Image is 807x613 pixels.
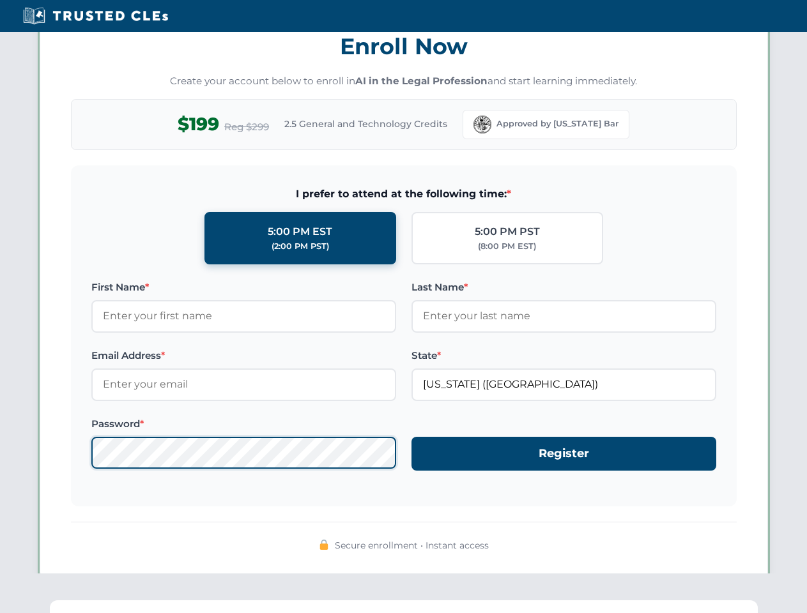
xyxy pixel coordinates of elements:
[178,110,219,139] span: $199
[91,186,716,202] span: I prefer to attend at the following time:
[91,368,396,400] input: Enter your email
[224,119,269,135] span: Reg $299
[475,223,540,240] div: 5:00 PM PST
[319,540,329,550] img: 🔒
[411,280,716,295] label: Last Name
[411,368,716,400] input: Florida (FL)
[473,116,491,133] img: Florida Bar
[478,240,536,253] div: (8:00 PM EST)
[411,437,716,471] button: Register
[91,348,396,363] label: Email Address
[496,117,619,130] span: Approved by [US_STATE] Bar
[411,300,716,332] input: Enter your last name
[355,75,488,87] strong: AI in the Legal Profession
[71,26,737,66] h3: Enroll Now
[91,280,396,295] label: First Name
[411,348,716,363] label: State
[272,240,329,253] div: (2:00 PM PST)
[335,538,489,552] span: Secure enrollment • Instant access
[268,223,332,240] div: 5:00 PM EST
[91,416,396,432] label: Password
[284,117,447,131] span: 2.5 General and Technology Credits
[91,300,396,332] input: Enter your first name
[19,6,172,26] img: Trusted CLEs
[71,74,737,89] p: Create your account below to enroll in and start learning immediately.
